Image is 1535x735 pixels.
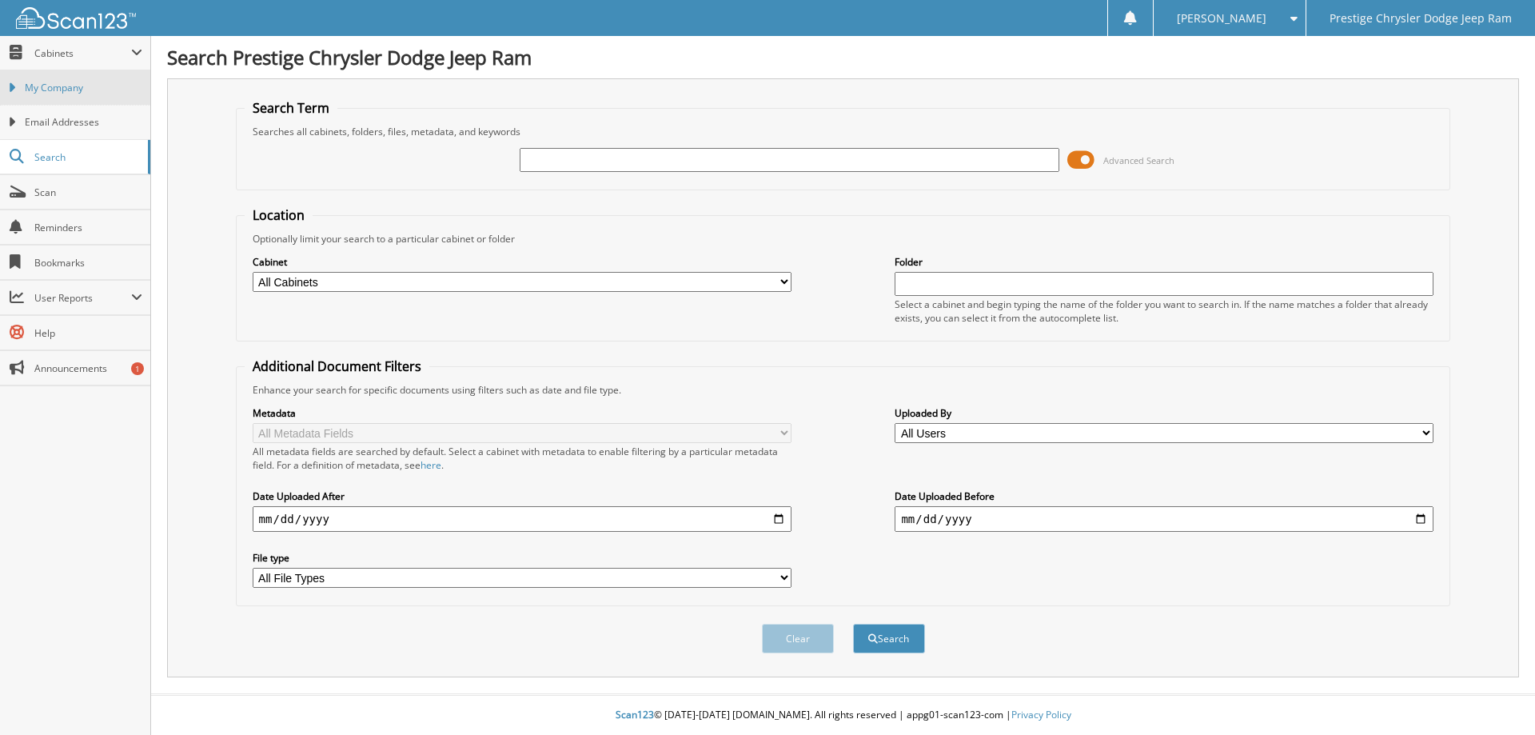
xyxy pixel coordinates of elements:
span: Reminders [34,221,142,234]
span: Search [34,150,140,164]
div: All metadata fields are searched by default. Select a cabinet with metadata to enable filtering b... [253,445,791,472]
label: Uploaded By [895,406,1433,420]
span: Email Addresses [25,115,142,130]
input: start [253,506,791,532]
a: here [421,458,441,472]
span: Prestige Chrysler Dodge Jeep Ram [1330,14,1512,23]
div: 1 [131,362,144,375]
div: Select a cabinet and begin typing the name of the folder you want to search in. If the name match... [895,298,1433,325]
label: Date Uploaded Before [895,489,1433,503]
span: Announcements [34,362,142,375]
span: Scan123 [616,708,654,721]
legend: Search Term [245,99,337,117]
h1: Search Prestige Chrysler Dodge Jeep Ram [167,44,1519,70]
label: File type [253,551,791,565]
span: Scan [34,186,142,199]
span: Advanced Search [1103,154,1174,166]
div: Optionally limit your search to a particular cabinet or folder [245,232,1442,246]
legend: Additional Document Filters [245,358,429,375]
label: Cabinet [253,255,791,269]
input: end [895,506,1433,532]
label: Metadata [253,406,791,420]
button: Search [853,624,925,653]
span: Bookmarks [34,256,142,270]
img: scan123-logo-white.svg [16,7,136,29]
span: My Company [25,81,142,95]
button: Clear [762,624,834,653]
label: Folder [895,255,1433,269]
div: Searches all cabinets, folders, files, metadata, and keywords [245,125,1442,138]
span: Cabinets [34,46,131,60]
legend: Location [245,206,313,224]
div: Enhance your search for specific documents using filters such as date and file type. [245,383,1442,397]
span: User Reports [34,291,131,305]
span: Help [34,326,142,340]
label: Date Uploaded After [253,489,791,503]
a: Privacy Policy [1011,708,1071,721]
div: © [DATE]-[DATE] [DOMAIN_NAME]. All rights reserved | appg01-scan123-com | [151,696,1535,735]
span: [PERSON_NAME] [1177,14,1266,23]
